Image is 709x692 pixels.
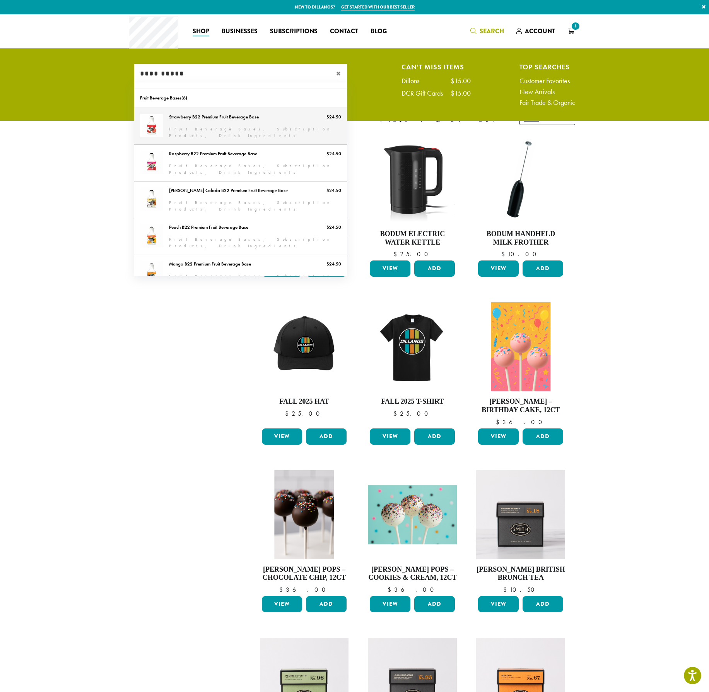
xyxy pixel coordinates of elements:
[476,230,565,247] h4: Bodum Handheld Milk Frother
[476,397,565,414] h4: [PERSON_NAME] – Birthday Cake, 12ct
[414,260,455,277] button: Add
[401,64,471,70] h4: Can't Miss Items
[476,135,565,257] a: Bodum Handheld Milk Frother $10.00
[393,409,400,418] span: $
[186,25,215,38] a: Shop
[368,397,457,406] h4: Fall 2025 T-Shirt
[306,428,347,445] button: Add
[279,586,286,594] span: $
[503,586,510,594] span: $
[388,586,437,594] bdi: 36.00
[260,302,349,391] img: DCR-Retro-Three-Strip-Circle-Patch-Trucker-Hat-Fall-WEB-scaled.jpg
[279,586,329,594] bdi: 36.00
[519,99,575,106] a: Fair Trade & Organic
[476,302,565,425] a: [PERSON_NAME] – Birthday Cake, 12ct $36.00
[478,596,519,612] a: View
[306,596,347,612] button: Add
[496,418,546,426] bdi: 36.00
[371,27,387,36] span: Blog
[476,565,565,582] h4: [PERSON_NAME] British Brunch Tea
[570,21,581,31] span: 1
[336,69,347,78] span: ×
[330,27,358,36] span: Contact
[370,260,410,277] a: View
[193,27,209,36] span: Shop
[476,470,565,593] a: [PERSON_NAME] British Brunch Tea $10.50
[451,90,471,97] div: $15.00
[476,470,565,559] img: British-Brunch-Signature-Black-Carton-2023-2.jpg
[368,485,457,544] img: Cookies-and-Cream.png
[270,27,318,36] span: Subscriptions
[496,418,502,426] span: $
[368,302,457,391] img: DCR-Retro-Three-Strip-Circle-Tee-Fall-WEB-scaled.jpg
[260,302,349,425] a: Fall 2025 Hat $25.00
[401,90,451,97] div: DCR Gift Cards
[523,596,563,612] button: Add
[414,428,455,445] button: Add
[414,596,455,612] button: Add
[476,135,565,224] img: DP3927.01-002.png
[260,397,349,406] h4: Fall 2025 Hat
[519,77,575,84] a: Customer Favorites
[519,64,575,70] h4: Top Searches
[275,470,334,559] img: Chocolate-Chip.png
[262,428,302,445] a: View
[393,250,432,258] bdi: 25.00
[523,260,563,277] button: Add
[368,302,457,425] a: Fall 2025 T-Shirt $25.00
[222,27,258,36] span: Businesses
[285,409,292,418] span: $
[370,428,410,445] a: View
[388,586,394,594] span: $
[260,565,349,582] h4: [PERSON_NAME] Pops – Chocolate Chip, 12ct
[393,250,400,258] span: $
[478,260,519,277] a: View
[451,77,471,84] div: $15.00
[501,250,540,258] bdi: 10.00
[262,596,302,612] a: View
[285,409,323,418] bdi: 25.00
[519,88,575,95] a: New Arrivals
[501,250,508,258] span: $
[503,586,538,594] bdi: 10.50
[370,596,410,612] a: View
[523,428,563,445] button: Add
[368,135,457,257] a: Bodum Electric Water Kettle $25.00
[464,25,510,38] a: Search
[260,470,349,593] a: [PERSON_NAME] Pops – Chocolate Chip, 12ct $36.00
[393,409,432,418] bdi: 25.00
[478,428,519,445] a: View
[368,230,457,247] h4: Bodum Electric Water Kettle
[401,77,427,84] div: Dillons
[480,27,504,36] span: Search
[525,27,555,36] span: Account
[368,135,457,224] img: DP3955.01.png
[341,4,415,10] a: Get started with our best seller
[368,470,457,593] a: [PERSON_NAME] Pops – Cookies & Cream, 12ct $36.00
[491,302,550,391] img: Birthday-Cake.png
[368,565,457,582] h4: [PERSON_NAME] Pops – Cookies & Cream, 12ct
